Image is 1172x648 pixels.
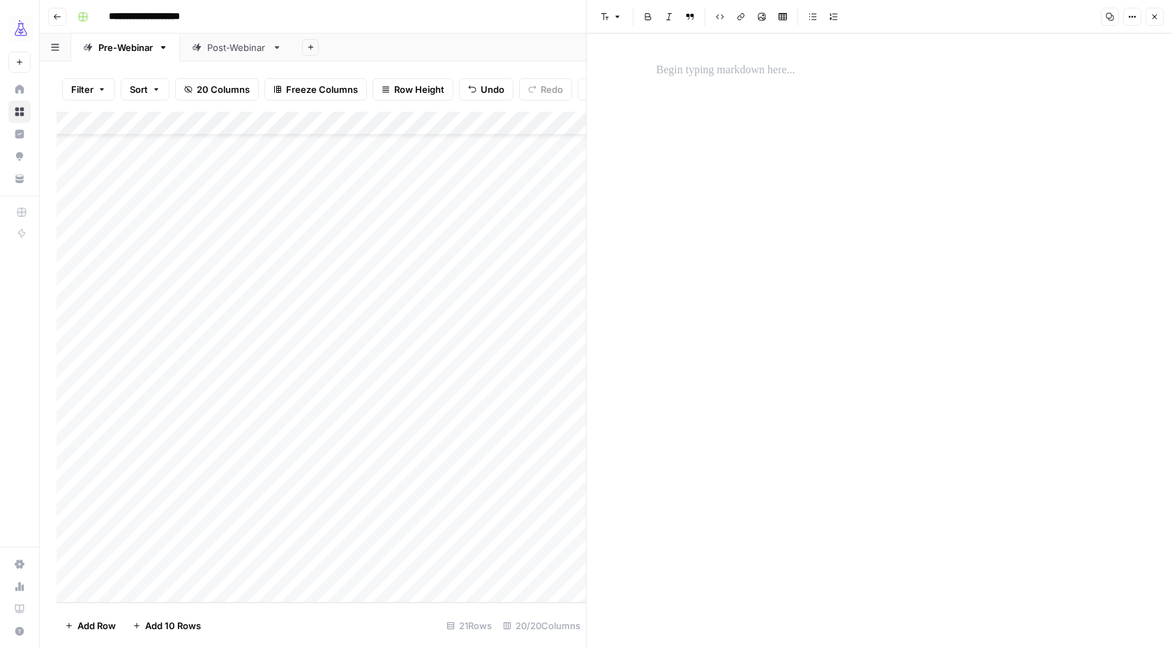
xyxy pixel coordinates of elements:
button: Add 10 Rows [124,614,209,637]
button: Workspace: AirOps Growth [8,11,31,46]
a: Home [8,78,31,101]
span: Freeze Columns [286,82,358,96]
button: Filter [62,78,115,101]
button: Freeze Columns [264,78,367,101]
div: 20/20 Columns [497,614,586,637]
button: Redo [519,78,572,101]
button: Help + Support [8,620,31,642]
button: Sort [121,78,170,101]
span: Redo [541,82,563,96]
span: Add Row [77,619,116,633]
a: Post-Webinar [180,34,294,61]
a: Opportunities [8,145,31,168]
button: 20 Columns [175,78,259,101]
a: Insights [8,123,31,145]
div: Post-Webinar [207,40,266,54]
a: Learning Hub [8,598,31,620]
button: Undo [459,78,513,101]
div: 21 Rows [441,614,497,637]
span: Filter [71,82,93,96]
a: Browse [8,101,31,123]
img: AirOps Growth Logo [8,16,33,41]
button: Row Height [373,78,453,101]
span: Sort [130,82,148,96]
span: 20 Columns [197,82,250,96]
a: Settings [8,553,31,575]
a: Usage [8,575,31,598]
span: Row Height [394,82,444,96]
button: Add Row [57,614,124,637]
div: Pre-Webinar [98,40,153,54]
a: Your Data [8,168,31,190]
span: Undo [481,82,504,96]
span: Add 10 Rows [145,619,201,633]
a: Pre-Webinar [71,34,180,61]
